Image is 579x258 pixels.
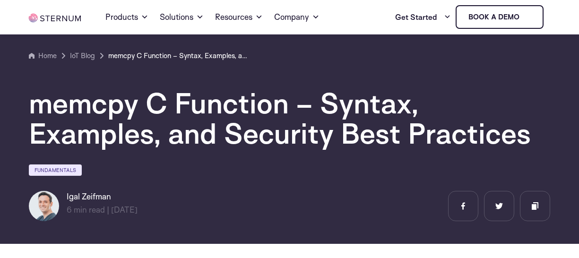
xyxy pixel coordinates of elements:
[108,50,250,61] a: memcpy C Function – Syntax, Examples, and Security Best Practices
[67,205,109,215] span: min read |
[29,50,57,61] a: Home
[29,164,82,176] a: Fundamentals
[67,205,72,215] span: 6
[29,191,59,221] img: Igal Zeifman
[29,14,81,22] img: sternum iot
[29,88,550,148] h1: memcpy C Function – Syntax, Examples, and Security Best Practices
[111,205,138,215] span: [DATE]
[395,8,451,26] a: Get Started
[523,13,531,21] img: sternum iot
[67,191,138,202] h6: Igal Zeifman
[456,5,544,29] a: Book a demo
[70,50,95,61] a: IoT Blog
